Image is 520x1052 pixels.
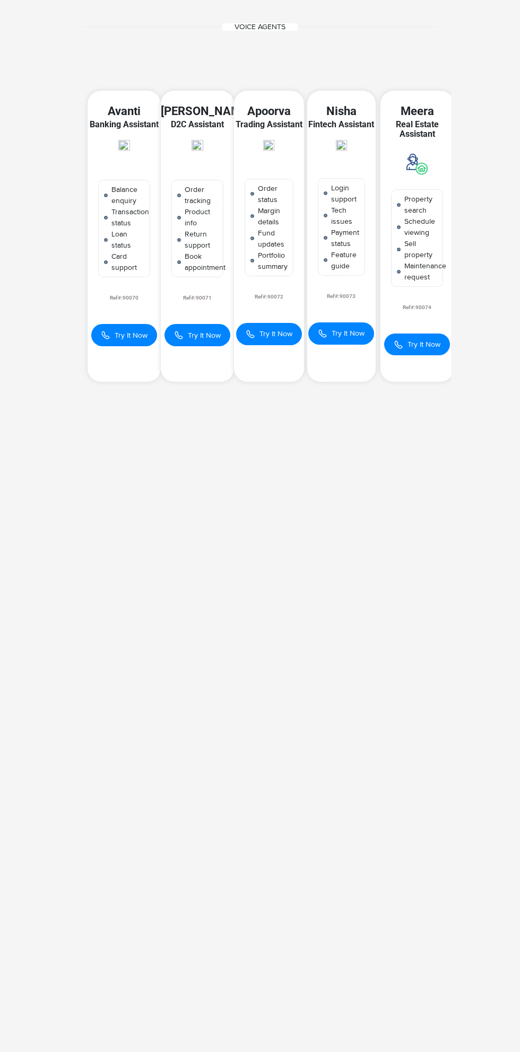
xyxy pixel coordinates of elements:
[234,107,304,116] div: Apoorva
[402,194,437,216] span: Property search
[182,229,218,251] span: Return support
[234,292,304,302] div: Ref#:90072
[318,328,327,339] img: Call Icon
[402,216,437,238] span: Schedule viewing
[255,205,288,227] span: Margin details
[115,330,148,341] span: Try It Now
[402,260,446,283] span: Maintenance request
[188,330,221,341] span: Try It Now
[259,328,292,339] span: Try It Now
[182,184,218,206] span: Order tracking
[394,340,403,349] img: Call Icon
[236,323,302,345] button: Try It Now
[408,339,440,350] span: Try It Now
[332,328,365,339] span: Try It Now
[380,303,454,312] div: Ref#:90074
[328,205,359,227] span: Tech issues
[402,238,437,260] span: Sell property
[164,324,230,346] button: Try It Now
[174,329,184,341] img: Call Icon
[246,328,255,340] img: Call Icon
[328,249,359,271] span: Feature guide
[182,206,218,229] span: Product info
[88,120,161,129] div: Banking Assistant
[109,184,144,206] span: Balance enquiry
[182,251,226,273] span: Book appointment
[88,107,161,116] div: Avanti
[384,334,450,355] button: Try It Now
[222,23,298,31] h4: Voice Agents
[307,107,376,116] div: Nisha
[161,293,234,303] div: Ref#:90071
[109,251,144,273] span: Card support
[109,229,144,251] span: Loan status
[161,107,234,116] div: [PERSON_NAME]
[308,322,374,345] button: Try It Now
[328,227,359,249] span: Payment status
[307,120,376,129] div: Fintech Assistant
[234,120,304,129] div: Trading Assistant
[255,250,288,272] span: Portfolio summary
[380,107,454,116] div: Meera
[307,292,376,301] div: Ref#:90073
[91,324,157,346] button: Try It Now
[109,206,149,229] span: Transaction status
[161,120,234,129] div: D2C Assistant
[328,182,359,205] span: Login support
[101,329,110,341] img: Call Icon
[88,293,161,303] div: Ref#:90070
[380,120,454,139] div: Real Estate Assistant
[255,227,288,250] span: Fund updates
[255,183,288,205] span: Order status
